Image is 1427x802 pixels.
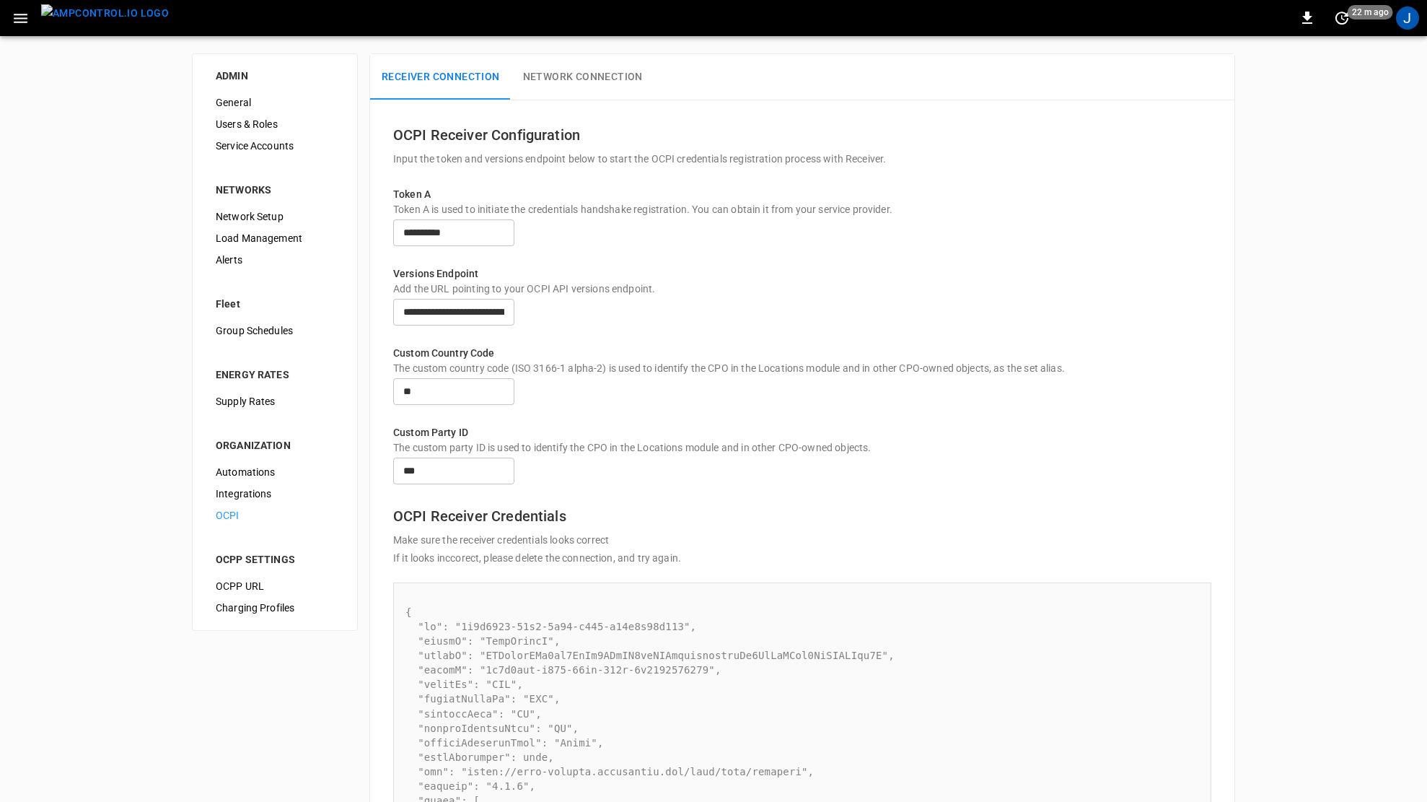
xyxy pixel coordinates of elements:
[204,113,346,135] div: Users & Roles
[216,465,334,480] span: Automations
[370,54,511,100] button: Receiver Connection
[204,92,346,113] div: General
[393,440,1211,455] p: The custom party ID is used to identify the CPO in the Locations module and in other CPO-owned ob...
[393,202,1211,217] p: Token A is used to initiate the credentials handshake registration. You can obtain it from your s...
[204,206,346,227] div: Network Setup
[393,123,1211,147] h6: OCPI Receiver Configuration
[216,323,334,339] span: Group Schedules
[1348,5,1393,19] span: 22 m ago
[393,187,1211,202] p: Token A
[204,320,346,341] div: Group Schedules
[393,425,1211,440] p: Custom Party ID
[216,367,334,382] div: ENERGY RATES
[216,183,334,197] div: NETWORKS
[41,4,169,22] img: ampcontrol.io logo
[1330,6,1353,30] button: set refresh interval
[216,69,334,83] div: ADMIN
[216,438,334,453] div: ORGANIZATION
[511,54,654,100] button: Network Connection
[393,533,1211,547] p: Make sure the receiver credentials looks correct
[216,508,334,523] span: OCPI
[204,483,346,505] div: Integrations
[216,297,334,311] div: Fleet
[204,135,346,157] div: Service Accounts
[204,249,346,271] div: Alerts
[216,139,334,154] span: Service Accounts
[1396,6,1419,30] div: profile-icon
[216,209,334,225] span: Network Setup
[204,597,346,619] div: Charging Profiles
[216,253,334,268] span: Alerts
[204,461,346,483] div: Automations
[393,361,1211,375] p: The custom country code (ISO 3166-1 alpha-2) is used to identify the CPO in the Locations module ...
[393,505,1211,528] h6: OCPI Receiver Credentials
[204,227,346,249] div: Load Management
[393,551,1211,565] p: If it looks inccorect, please delete the connection, and try again.
[216,231,334,246] span: Load Management
[216,117,334,132] span: Users & Roles
[204,391,346,412] div: Supply Rates
[393,152,1211,166] p: Input the token and versions endpoint below to start the OCPI credentials registration process wi...
[393,282,1211,296] p: Add the URL pointing to your OCPI API versions endpoint.
[216,579,334,594] span: OCPP URL
[204,575,346,597] div: OCPP URL
[216,394,334,409] span: Supply Rates
[393,346,1211,361] p: Custom Country Code
[204,505,346,526] div: OCPI
[216,601,334,616] span: Charging Profiles
[393,266,1211,282] p: Versions Endpoint
[216,95,334,110] span: General
[216,487,334,502] span: Integrations
[216,552,334,567] div: OCPP SETTINGS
